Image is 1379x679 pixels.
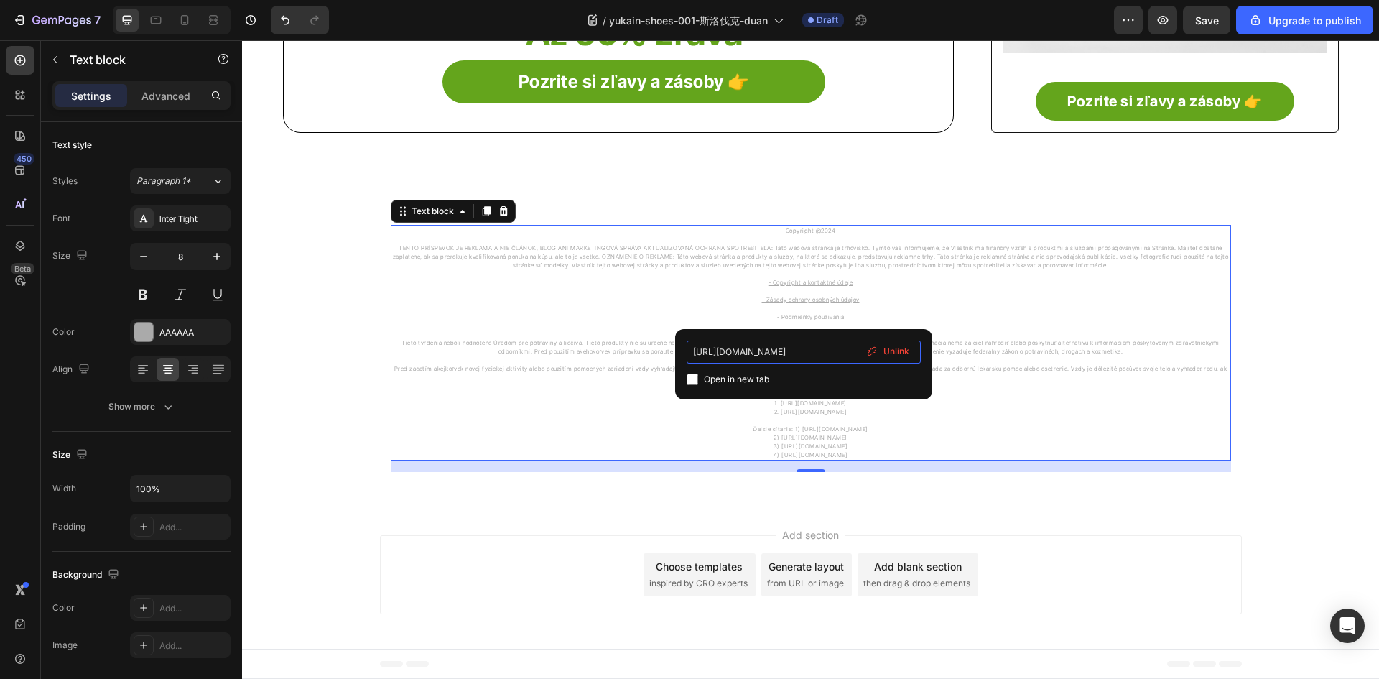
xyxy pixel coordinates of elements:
[704,371,769,388] span: Open in new tab
[14,153,34,165] div: 450
[52,212,70,225] div: Font
[1183,6,1230,34] button: Save
[52,482,76,495] div: Width
[150,324,988,341] p: Pred začatím akejkoľvek novej fyzickej aktivity alebo použitím pomocných zariadení vždy vyhľadajt...
[159,213,227,226] div: Inter Tight
[159,639,227,652] div: Add...
[159,521,227,534] div: Add...
[150,393,988,402] p: 2) [URL][DOMAIN_NAME]
[1236,6,1373,34] button: Upgrade to publish
[687,341,921,364] input: Paste link here
[632,519,720,534] div: Add blank section
[52,175,78,188] div: Styles
[136,175,191,188] span: Paragraph 1*
[167,165,215,177] div: Text block
[159,602,227,615] div: Add...
[526,519,602,534] div: Generate layout
[150,410,988,419] p: 4) [URL][DOMAIN_NAME]
[149,185,989,420] div: Rich Text Editor. Editing area: main
[130,168,231,194] button: Paragraph 1*
[609,13,768,28] span: yukain-shoes-001-斯洛伐克-duan
[150,367,988,376] p: 2. [URL][DOMAIN_NAME]
[526,239,611,246] a: - Copyright a kontaktné údaje
[6,6,107,34] button: 7
[52,601,75,614] div: Color
[150,359,988,367] p: 1. [URL][DOMAIN_NAME]
[150,281,988,298] p: Zrieknutie sa zodpovednosti za zdravie
[71,88,111,103] p: Settings
[11,263,34,274] div: Beta
[150,298,988,315] p: Tieto tvrdenia neboli hodnotené Úradom pre potraviny a liečivá. Tieto produkty nie sú určené na d...
[108,399,175,414] div: Show more
[52,360,93,379] div: Align
[52,639,78,652] div: Image
[520,256,618,263] a: - Zásady ochrany osobných údajov
[70,51,192,68] p: Text block
[883,345,909,358] span: Unlink
[535,273,603,280] a: - Podmienky používania
[150,203,988,229] p: TENTO PRÍSPEVOK JE REKLAMA A NIE ČLÁNOK, BLOG ANI MARKETINGOVÁ SPRÁVA AKTUALIZOVANÁ OCHRANA SPOTR...
[150,186,988,195] p: Copyright @2024
[242,40,1379,679] iframe: Design area
[534,487,603,502] span: Add section
[525,537,602,550] span: from URL or image
[52,394,231,420] button: Show more
[131,476,230,502] input: Auto
[52,325,75,338] div: Color
[817,14,838,27] span: Draft
[159,326,227,339] div: AAAAAA
[52,445,90,465] div: Size
[150,384,988,393] p: Ďalšie čítanie: 1) [URL][DOMAIN_NAME]
[794,42,1051,80] a: Pozrite si zľavy a zásoby 👉
[1330,609,1365,643] div: Open Intercom Messenger
[94,11,101,29] p: 7
[52,246,90,266] div: Size
[271,6,329,34] div: Undo/Redo
[52,139,92,152] div: Text style
[52,565,122,585] div: Background
[825,52,1020,70] strong: Pozrite si zľavy a zásoby 👉
[150,350,988,359] p: Lekárske referencie:
[1195,14,1219,27] span: Save
[414,519,501,534] div: Choose templates
[52,520,85,533] div: Padding
[1248,13,1361,28] div: Upgrade to publish
[150,402,988,410] p: 3) [URL][DOMAIN_NAME]
[603,13,606,28] span: /
[621,537,728,550] span: then drag & drop elements
[407,537,506,550] span: inspired by CRO experts
[141,88,190,103] p: Advanced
